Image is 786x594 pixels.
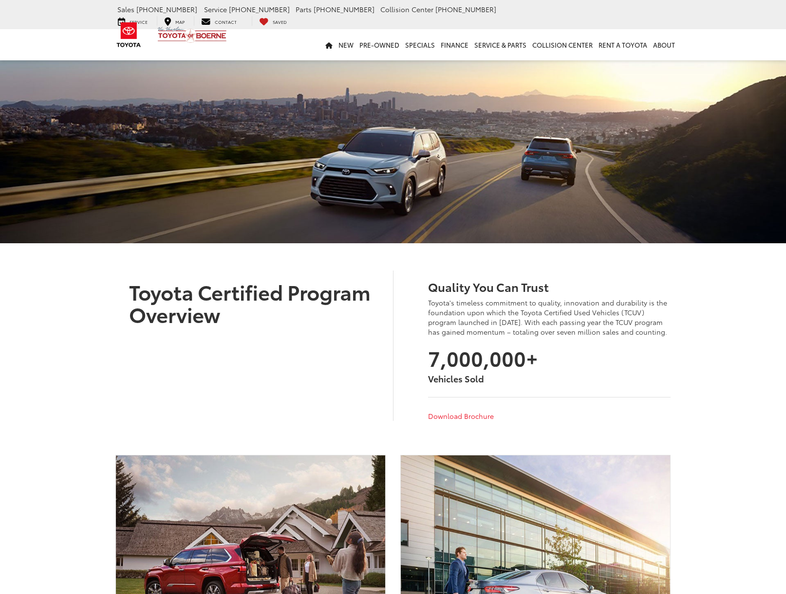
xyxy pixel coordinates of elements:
h4: Vehicles Sold [428,374,671,384]
span: [PHONE_NUMBER] [314,4,374,14]
span: Collision Center [380,4,433,14]
a: Map [157,16,192,26]
span: Service [204,4,227,14]
h1: Toyota Certified Program Overview [129,280,372,325]
a: About [650,29,678,60]
a: Service [111,16,155,26]
a: Rent a Toyota [596,29,650,60]
span: [PHONE_NUMBER] [136,4,197,14]
span: [PHONE_NUMBER] [435,4,496,14]
span: Saved [273,18,287,25]
img: Toyota [111,19,147,51]
span: Parts [296,4,312,14]
h3: Quality You Can Trust [428,280,671,293]
h2: 7,000,000+ [428,346,671,369]
a: Home [322,29,336,60]
p: Toyota's timeless commitment to quality, innovation and durability is the foundation upon which t... [428,298,671,337]
a: Finance [438,29,471,60]
a: Collision Center [529,29,596,60]
span: [PHONE_NUMBER] [229,4,290,14]
a: My Saved Vehicles [252,16,294,26]
a: Download Brochure [428,411,494,421]
a: Contact [194,16,244,26]
img: Vic Vaughan Toyota of Boerne [157,26,227,43]
a: Pre-Owned [356,29,402,60]
a: Specials [402,29,438,60]
span: Sales [117,4,134,14]
a: Service & Parts: Opens in a new tab [471,29,529,60]
a: New [336,29,356,60]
